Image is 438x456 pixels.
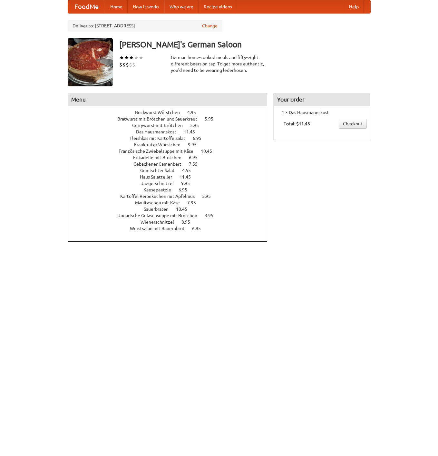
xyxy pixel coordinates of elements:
span: Kaesepaetzle [143,187,178,192]
a: Jaegerschnitzel 9.95 [141,181,202,186]
span: 9.95 [188,142,203,147]
a: Wienerschnitzel 8.95 [141,219,202,225]
span: Gebackener Camenbert [133,161,188,167]
a: Who we are [164,0,199,13]
span: 8.95 [181,219,197,225]
a: Kartoffel Reibekuchen mit Apfelmus 5.95 [120,194,223,199]
b: Total: $11.45 [284,121,310,126]
a: Bratwurst mit Brötchen und Sauerkraut 5.95 [117,116,225,121]
li: ★ [124,54,129,61]
a: FoodMe [68,0,105,13]
span: Haus Salatteller [140,174,179,179]
h3: [PERSON_NAME]'s German Saloon [119,38,371,51]
li: 1 × Das Hausmannskost [277,109,367,116]
span: Kartoffel Reibekuchen mit Apfelmus [120,194,201,199]
span: Französische Zwiebelsuppe mit Käse [119,149,200,154]
span: Jaegerschnitzel [141,181,180,186]
li: ★ [119,54,124,61]
a: Checkout [339,119,367,129]
span: 3.95 [205,213,220,218]
span: Wienerschnitzel [141,219,180,225]
span: 6.95 [192,226,207,231]
a: Haus Salatteller 11.45 [140,174,203,179]
li: ★ [134,54,139,61]
span: Frankfurter Würstchen [134,142,187,147]
span: 6.95 [193,136,208,141]
span: 7.95 [187,200,202,205]
a: Help [344,0,364,13]
span: 6.95 [189,155,204,160]
li: $ [132,61,135,68]
span: 9.95 [181,181,196,186]
li: $ [119,61,122,68]
a: Französische Zwiebelsuppe mit Käse 10.45 [119,149,224,154]
span: 4.55 [182,168,197,173]
span: 4.95 [187,110,202,115]
span: Sauerbraten [144,207,175,212]
span: Das Hausmannskost [136,129,183,134]
a: Kaesepaetzle 6.95 [143,187,199,192]
span: 6.95 [179,187,194,192]
a: How it works [128,0,164,13]
a: Sauerbraten 10.45 [144,207,199,212]
span: 5.95 [190,123,205,128]
span: Bratwurst mit Brötchen und Sauerkraut [117,116,204,121]
h4: Menu [68,93,267,106]
a: Ungarische Gulaschsuppe mit Brötchen 3.95 [117,213,225,218]
a: Currywurst mit Brötchen 5.95 [132,123,211,128]
li: $ [122,61,126,68]
a: Home [105,0,128,13]
a: Recipe videos [199,0,237,13]
a: Maultaschen mit Käse 7.95 [135,200,208,205]
span: 10.45 [176,207,194,212]
span: Frikadelle mit Brötchen [133,155,188,160]
span: Gemischter Salat [140,168,181,173]
span: Currywurst mit Brötchen [132,123,189,128]
span: Fleishkas mit Kartoffelsalat [130,136,192,141]
span: Maultaschen mit Käse [135,200,186,205]
div: Deliver to: [STREET_ADDRESS] [68,20,222,32]
span: Ungarische Gulaschsuppe mit Brötchen [117,213,204,218]
a: Das Hausmannskost 11.45 [136,129,207,134]
li: $ [129,61,132,68]
a: Bockwurst Würstchen 4.95 [135,110,208,115]
li: ★ [129,54,134,61]
li: $ [126,61,129,68]
span: 11.45 [180,174,197,179]
span: 5.95 [202,194,217,199]
span: 10.45 [201,149,219,154]
span: Bockwurst Würstchen [135,110,186,115]
a: Fleishkas mit Kartoffelsalat 6.95 [130,136,213,141]
a: Frikadelle mit Brötchen 6.95 [133,155,209,160]
li: ★ [139,54,143,61]
a: Frankfurter Würstchen 9.95 [134,142,209,147]
a: Gebackener Camenbert 7.55 [133,161,209,167]
span: 5.95 [205,116,220,121]
a: Change [202,23,218,29]
span: 7.55 [189,161,204,167]
span: 11.45 [184,129,201,134]
span: Wurstsalad mit Bauernbrot [130,226,191,231]
img: angular.jpg [68,38,113,86]
h4: Your order [274,93,370,106]
a: Wurstsalad mit Bauernbrot 6.95 [130,226,213,231]
a: Gemischter Salat 4.55 [140,168,203,173]
div: German home-cooked meals and fifty-eight different beers on tap. To get more authentic, you'd nee... [171,54,268,73]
